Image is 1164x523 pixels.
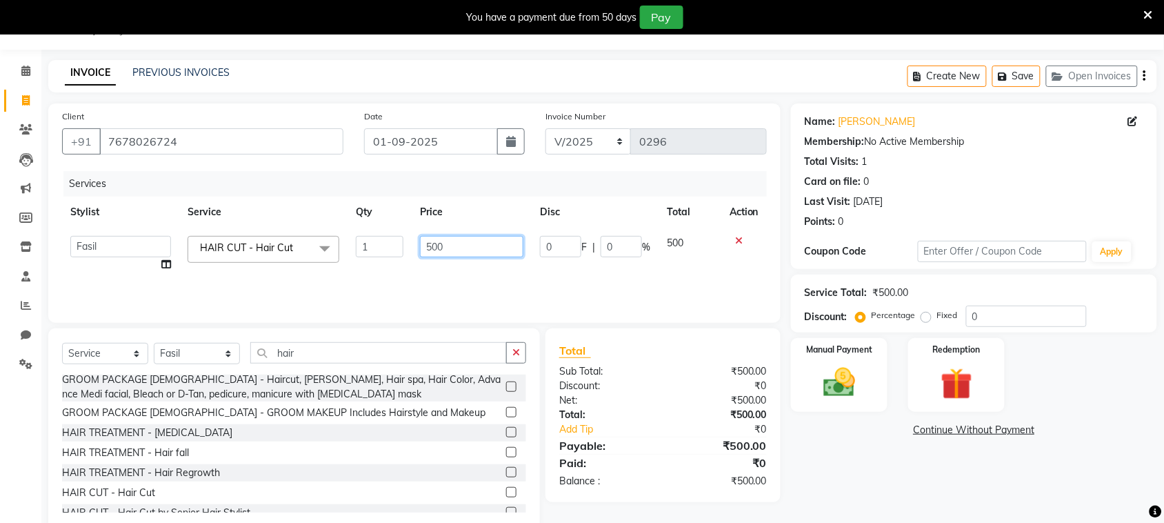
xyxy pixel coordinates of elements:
div: HAIR CUT - Hair Cut by Senior Hair Stylist [62,506,250,520]
div: Sub Total: [549,364,663,379]
div: Discount: [549,379,663,393]
button: Open Invoices [1046,66,1138,87]
div: Payable: [549,437,663,454]
div: 0 [864,175,870,189]
div: Name: [805,115,836,129]
div: Net: [549,393,663,408]
th: Qty [348,197,412,228]
span: F [581,240,587,255]
div: 1 [862,155,867,169]
th: Total [659,197,721,228]
label: Manual Payment [806,344,872,356]
span: % [642,240,650,255]
div: HAIR CUT - Hair Cut [62,486,155,500]
div: 0 [839,215,844,229]
img: _gift.svg [931,364,983,404]
div: ₹500.00 [663,364,777,379]
th: Service [179,197,348,228]
div: Coupon Code [805,244,918,259]
div: ₹500.00 [663,393,777,408]
button: Create New [907,66,987,87]
th: Stylist [62,197,179,228]
div: Total Visits: [805,155,859,169]
div: ₹500.00 [663,474,777,489]
a: x [293,241,299,254]
div: Service Total: [805,286,867,300]
div: Membership: [805,135,865,149]
div: [DATE] [854,195,883,209]
div: ₹500.00 [663,437,777,454]
div: GROOM PACKAGE [DEMOGRAPHIC_DATA] - Haircut, [PERSON_NAME], Hair spa, Hair Color, Advance Medi fac... [62,373,501,402]
div: ₹500.00 [873,286,909,300]
div: Balance : [549,474,663,489]
img: _cash.svg [814,364,865,401]
a: Add Tip [549,422,682,437]
label: Fixed [937,309,958,322]
label: Invoice Number [545,110,605,123]
button: Pay [640,6,683,29]
button: Save [992,66,1041,87]
input: Search by Name/Mobile/Email/Code [99,128,343,155]
div: Paid: [549,455,663,471]
div: Total: [549,408,663,422]
div: Card on file: [805,175,861,189]
label: Percentage [872,309,916,322]
th: Price [412,197,532,228]
span: | [592,240,595,255]
label: Client [62,110,84,123]
div: HAIR TREATMENT - [MEDICAL_DATA] [62,426,232,440]
div: You have a payment due from 50 days [467,10,637,25]
label: Redemption [933,344,981,356]
div: Last Visit: [805,195,851,209]
a: PREVIOUS INVOICES [132,66,230,79]
div: ₹0 [682,422,777,437]
span: Total [559,344,591,358]
button: +91 [62,128,101,155]
div: ₹0 [663,379,777,393]
div: ₹500.00 [663,408,777,422]
th: Disc [532,197,659,228]
th: Action [721,197,767,228]
a: Continue Without Payment [794,423,1154,437]
div: Discount: [805,310,847,324]
div: Points: [805,215,836,229]
span: 500 [667,237,683,249]
input: Search or Scan [250,342,507,364]
label: Date [364,110,383,123]
div: HAIR TREATMENT - Hair Regrowth [62,466,220,480]
div: ₹0 [663,455,777,471]
div: HAIR TREATMENT - Hair fall [62,446,189,460]
span: HAIR CUT - Hair Cut [200,241,293,254]
a: [PERSON_NAME] [839,115,916,129]
div: Services [63,171,777,197]
input: Enter Offer / Coupon Code [918,241,1087,262]
div: GROOM PACKAGE [DEMOGRAPHIC_DATA] - GROOM MAKEUP Includes Hairstyle and Makeup [62,406,485,420]
button: Apply [1092,241,1132,262]
div: No Active Membership [805,135,1143,149]
a: INVOICE [65,61,116,86]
